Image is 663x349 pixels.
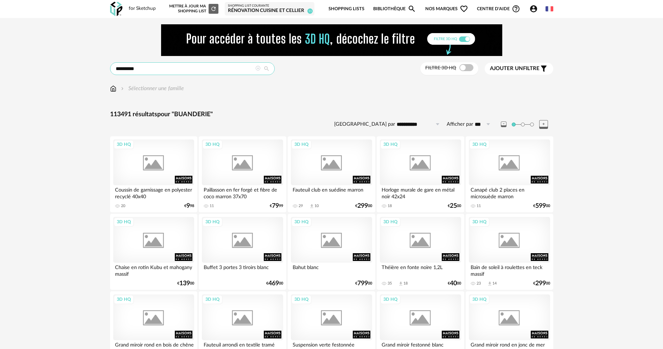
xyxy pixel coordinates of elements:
[477,5,520,13] span: Centre d'aideHelp Circle Outline icon
[210,7,217,11] span: Refresh icon
[529,5,541,13] span: Account Circle icon
[546,5,553,13] img: fr
[228,8,311,14] div: Rénovation cuisine et cellier
[408,5,416,13] span: Magnify icon
[490,66,523,71] span: Ajouter un
[529,5,538,13] span: Account Circle icon
[120,85,184,93] div: Sélectionner une famille
[129,6,156,12] div: for Sketchup
[120,85,125,93] img: svg+xml;base64,PHN2ZyB3aWR0aD0iMTYiIGhlaWdodD0iMTYiIHZpZXdCb3g9IjAgMCAxNiAxNiIgZmlsbD0ibm9uZSIgeG...
[512,5,520,13] span: Help Circle Outline icon
[425,1,468,17] span: Nos marques
[425,66,456,70] span: Filtre 3D HQ
[161,24,502,56] img: FILTRE%20HQ%20NEW_V1%20(4).gif
[485,63,553,75] button: Ajouter unfiltre Filter icon
[490,65,540,72] span: filtre
[228,4,311,14] a: Shopping List courante Rénovation cuisine et cellier 11
[329,1,364,17] a: Shopping Lists
[307,8,313,14] span: 11
[110,85,116,93] img: svg+xml;base64,PHN2ZyB3aWR0aD0iMTYiIGhlaWdodD0iMTciIHZpZXdCb3g9IjAgMCAxNiAxNyIgZmlsbD0ibm9uZSIgeG...
[460,5,468,13] span: Heart Outline icon
[373,1,416,17] a: BibliothèqueMagnify icon
[168,4,218,14] div: Mettre à jour ma Shopping List
[228,4,311,8] div: Shopping List courante
[540,64,548,73] span: Filter icon
[110,2,122,16] img: OXP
